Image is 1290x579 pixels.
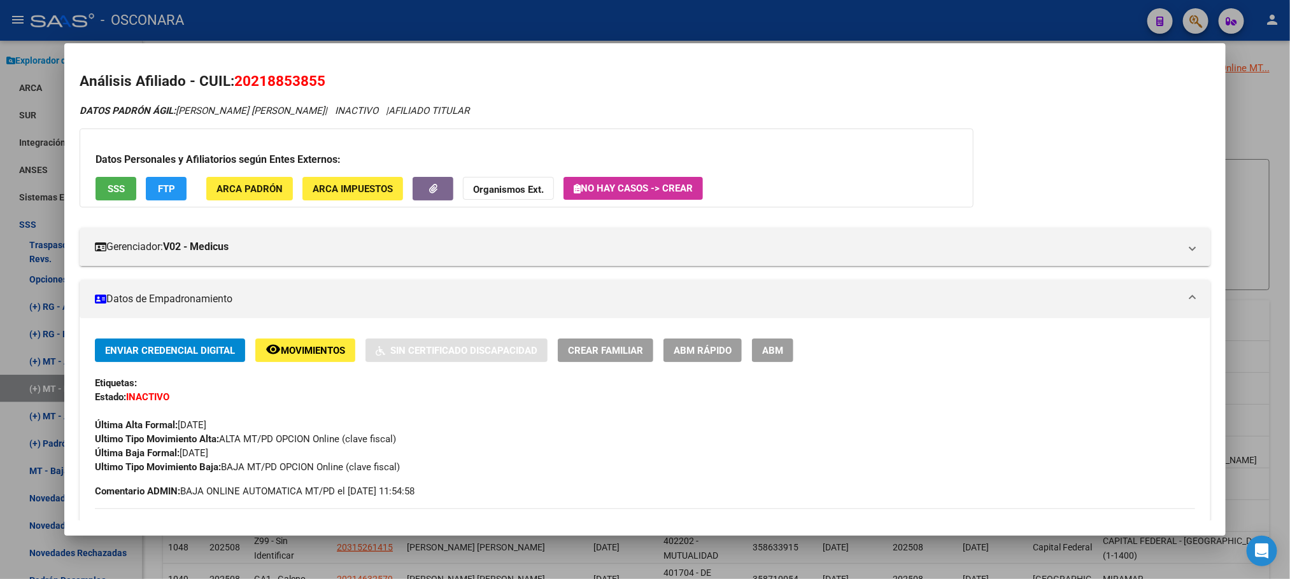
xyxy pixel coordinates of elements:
[234,73,325,89] span: 20218853855
[95,433,396,445] span: ALTA MT/PD OPCION Online (clave fiscal)
[108,183,125,195] span: SSS
[762,345,783,356] span: ABM
[266,342,281,357] mat-icon: remove_red_eye
[158,183,175,195] span: FTP
[95,461,221,473] strong: Ultimo Tipo Movimiento Baja:
[95,447,208,459] span: [DATE]
[563,177,703,200] button: No hay casos -> Crear
[663,338,742,362] button: ABM Rápido
[80,71,1210,92] h2: Análisis Afiliado - CUIL:
[216,183,283,195] span: ARCA Padrón
[95,419,206,431] span: [DATE]
[105,345,235,356] span: Enviar Credencial Digital
[95,484,415,498] span: BAJA ONLINE AUTOMATICA MT/PD el [DATE] 11:54:58
[95,447,180,459] strong: Última Baja Formal:
[388,105,469,116] span: AFILIADO TITULAR
[96,177,136,200] button: SSS
[568,345,643,356] span: Crear Familiar
[390,345,537,356] span: Sin Certificado Discapacidad
[95,433,219,445] strong: Ultimo Tipo Movimiento Alta:
[80,280,1210,318] mat-expansion-panel-header: Datos de Empadronamiento
[95,419,178,431] strong: Última Alta Formal:
[463,177,554,200] button: Organismos Ext.
[96,152,958,167] h3: Datos Personales y Afiliatorios según Entes Externos:
[313,183,393,195] span: ARCA Impuestos
[473,184,544,195] strong: Organismos Ext.
[752,338,793,362] button: ABM
[558,338,653,362] button: Crear Familiar
[80,228,1210,266] mat-expansion-panel-header: Gerenciador:V02 - Medicus
[146,177,187,200] button: FTP
[163,239,229,255] strong: V02 - Medicus
[80,105,469,116] i: | INACTIVO |
[206,177,293,200] button: ARCA Padrón
[365,338,548,362] button: Sin Certificado Discapacidad
[95,485,180,497] strong: Comentario ADMIN:
[95,239,1179,255] mat-panel-title: Gerenciador:
[126,391,169,403] strong: INACTIVO
[80,105,325,116] span: [PERSON_NAME] [PERSON_NAME]
[674,345,732,356] span: ABM Rápido
[281,345,345,356] span: Movimientos
[95,461,400,473] span: BAJA MT/PD OPCION Online (clave fiscal)
[1247,536,1277,566] div: Open Intercom Messenger
[95,291,1179,307] mat-panel-title: Datos de Empadronamiento
[95,391,126,403] strong: Estado:
[574,183,693,194] span: No hay casos -> Crear
[80,105,176,116] strong: DATOS PADRÓN ÁGIL:
[95,377,137,389] strong: Etiquetas:
[302,177,403,200] button: ARCA Impuestos
[95,338,245,362] button: Enviar Credencial Digital
[255,338,355,362] button: Movimientos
